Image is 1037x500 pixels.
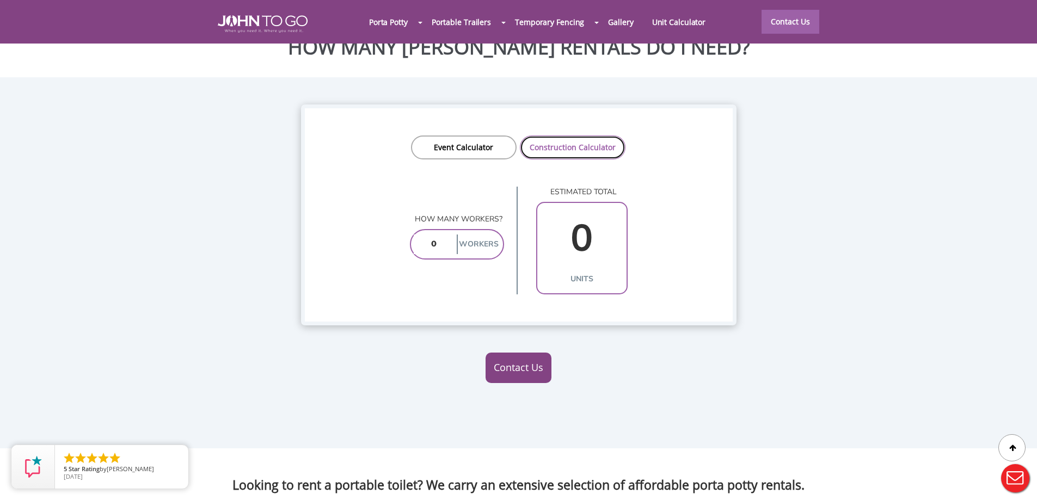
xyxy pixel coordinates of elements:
label: units [540,269,624,289]
img: Review Rating [22,456,44,478]
span: Star Rating [69,465,100,473]
a: Unit Calculator [643,10,715,34]
button: Live Chat [993,456,1037,500]
h3: Looking to rent a portable toilet? We carry an extensive selection of affordable porta potty rent... [8,459,1029,492]
span: 5 [64,465,67,473]
a: Porta Potty [360,10,417,34]
p: estimated total [536,187,628,197]
a: Event Calculator [411,135,517,159]
span: by [64,466,180,473]
p: How many workers? [410,214,504,225]
label: Workers [457,234,500,254]
a: Portable Trailers [422,10,500,34]
li:  [97,452,110,465]
a: Contact Us [762,10,819,34]
a: Temporary Fencing [506,10,593,34]
input: 0 [540,207,624,270]
h2: HOW MANY [PERSON_NAME] RENTALS DO I NEED? [8,36,1029,58]
img: JOHN to go [218,15,308,33]
li:  [74,452,87,465]
a: Contact Us [486,353,551,383]
li:  [108,452,121,465]
li:  [63,452,76,465]
span: [PERSON_NAME] [107,465,154,473]
span: [DATE] [64,472,83,480]
input: 0 [414,234,455,254]
li:  [85,452,99,465]
a: Construction Calculator [520,135,625,159]
a: Gallery [599,10,642,34]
